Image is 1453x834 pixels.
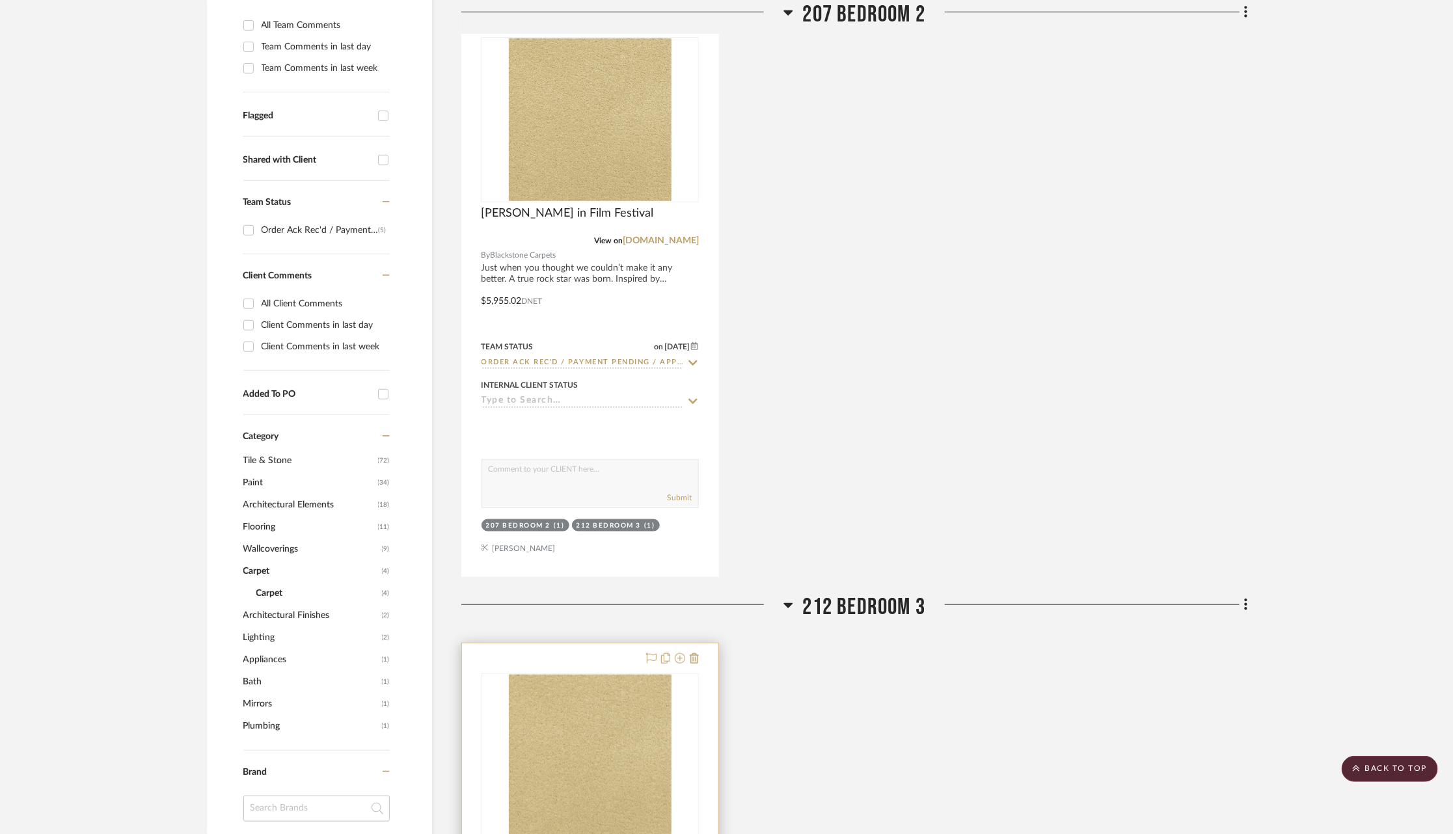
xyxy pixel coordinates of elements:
[262,220,379,241] div: Order Ack Rec'd / Payment Pending / Approval Signed
[243,560,379,582] span: Carpet
[577,521,642,531] div: 212 Bedroom 3
[243,516,375,538] span: Flooring
[243,796,390,822] input: Search Brands
[243,155,372,166] div: Shared with Client
[482,206,654,221] span: [PERSON_NAME] in Film Festival
[256,582,379,604] span: Carpet
[243,198,292,207] span: Team Status
[262,15,387,36] div: All Team Comments
[594,237,623,245] span: View on
[378,472,390,493] span: (34)
[382,671,390,692] span: (1)
[378,494,390,515] span: (18)
[378,517,390,537] span: (11)
[243,271,312,280] span: Client Comments
[382,583,390,604] span: (4)
[482,341,534,353] div: Team Status
[482,379,578,391] div: Internal Client Status
[262,36,387,57] div: Team Comments in last day
[243,604,379,626] span: Architectural Finishes
[378,450,390,471] span: (72)
[243,472,375,494] span: Paint
[382,716,390,736] span: (1)
[509,38,672,201] img: Madonna in Film Festival
[644,521,655,531] div: (1)
[482,249,491,262] span: By
[243,431,279,442] span: Category
[262,315,387,336] div: Client Comments in last day
[482,357,683,370] input: Type to Search…
[243,693,379,715] span: Mirrors
[486,521,551,531] div: 207 Bedroom 2
[667,492,692,504] button: Submit
[262,58,387,79] div: Team Comments in last week
[243,538,379,560] span: Wallcoverings
[243,111,372,122] div: Flagged
[243,626,379,649] span: Lighting
[382,605,390,626] span: (2)
[379,220,387,241] div: (5)
[243,450,375,472] span: Tile & Stone
[243,768,267,777] span: Brand
[663,342,691,351] span: [DATE]
[382,539,390,559] span: (9)
[482,396,683,408] input: Type to Search…
[382,649,390,670] span: (1)
[243,715,379,737] span: Plumbing
[654,343,663,351] span: on
[243,494,375,516] span: Architectural Elements
[243,671,379,693] span: Bath
[554,521,565,531] div: (1)
[382,693,390,714] span: (1)
[623,236,699,245] a: [DOMAIN_NAME]
[491,249,556,262] span: Blackstone Carpets
[262,293,387,314] div: All Client Comments
[382,627,390,648] span: (2)
[382,561,390,582] span: (4)
[243,389,372,400] div: Added To PO
[262,336,387,357] div: Client Comments in last week
[1342,756,1438,782] scroll-to-top-button: BACK TO TOP
[243,649,379,671] span: Appliances
[803,593,926,621] span: 212 Bedroom 3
